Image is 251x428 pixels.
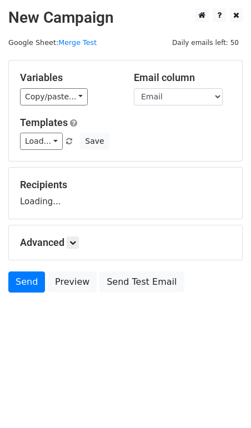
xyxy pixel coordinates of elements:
a: Preview [48,271,97,293]
h5: Recipients [20,179,231,191]
a: Templates [20,117,68,128]
span: Daily emails left: 50 [168,37,243,49]
a: Load... [20,133,63,150]
h5: Advanced [20,236,231,249]
h2: New Campaign [8,8,243,27]
div: Loading... [20,179,231,208]
h5: Email column [134,72,231,84]
a: Copy/paste... [20,88,88,105]
a: Send Test Email [99,271,184,293]
small: Google Sheet: [8,38,97,47]
a: Merge Test [58,38,97,47]
h5: Variables [20,72,117,84]
button: Save [80,133,109,150]
a: Send [8,271,45,293]
a: Daily emails left: 50 [168,38,243,47]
